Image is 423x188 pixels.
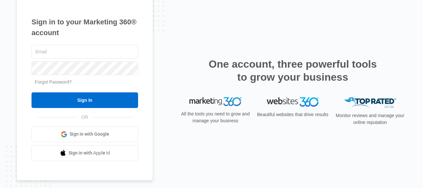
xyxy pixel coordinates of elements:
p: Monitor reviews and manage your online reputation [334,112,406,126]
span: Sign in with Google [70,131,109,138]
a: Sign in with Apple Id [32,145,138,161]
img: Top Rated Local [344,97,396,108]
a: Forgot Password? [35,79,72,85]
h1: Sign in to your Marketing 360® account [32,17,138,38]
p: Beautiful websites that drive results [256,111,329,118]
a: Sign in with Google [32,127,138,142]
input: Sign In [32,92,138,108]
span: OR [77,114,93,121]
span: Sign in with Apple Id [69,150,110,156]
h2: One account, three powerful tools to grow your business [207,58,379,84]
input: Email [32,45,138,59]
img: Websites 360 [267,97,319,107]
p: All the tools you need to grow and manage your business [179,111,252,124]
img: Marketing 360 [189,97,241,106]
